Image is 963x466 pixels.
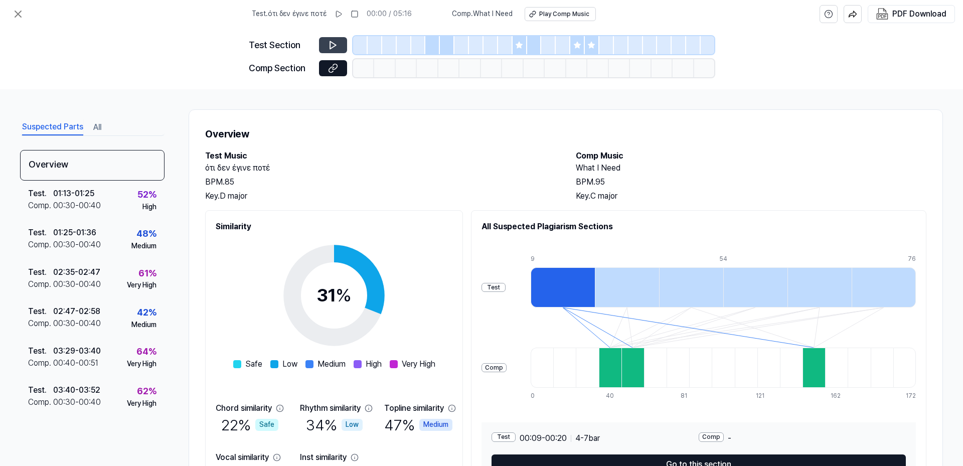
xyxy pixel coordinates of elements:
div: 31 [316,282,352,309]
div: BPM. 95 [576,176,926,188]
h2: ότι δεν έγινε ποτέ [205,162,556,174]
div: 00:30 - 00:40 [53,278,101,290]
div: 22 % [221,414,278,435]
div: Key. D major [205,190,556,202]
span: Medium [317,358,346,370]
div: Test . [28,188,53,200]
div: 42 % [137,305,156,320]
div: 172 [906,392,916,400]
div: Test Section [249,38,313,53]
div: 03:40 - 03:52 [53,384,100,396]
div: 61 % [138,266,156,281]
div: Comp Section [249,61,313,76]
span: Low [282,358,297,370]
svg: help [824,9,833,19]
div: Test . [28,266,53,278]
div: 01:25 - 01:36 [53,227,96,239]
span: 4 - 7 bar [575,432,600,444]
div: 54 [719,255,783,263]
div: 52 % [137,188,156,202]
div: Test [492,432,516,442]
div: 00:30 - 00:40 [53,318,101,330]
h2: All Suspected Plagiarism Sections [481,221,916,233]
div: Comp . [28,200,53,212]
div: 76 [908,255,916,263]
div: Comp . [28,396,53,408]
button: PDF Download [874,6,948,23]
button: help [820,5,838,23]
div: Medium [131,320,156,330]
div: 03:29 - 03:40 [53,345,101,357]
button: All [93,119,101,135]
div: Test . [28,227,53,239]
div: Chord similarity [216,402,272,414]
h2: What I Need [576,162,926,174]
div: Very High [127,359,156,369]
div: Low [342,419,363,431]
div: Test . [28,305,53,318]
div: Rhythm similarity [300,402,361,414]
div: PDF Download [892,8,946,21]
div: High [142,202,156,212]
div: Test . [28,345,53,357]
div: 02:35 - 02:47 [53,266,100,278]
div: 00:30 - 00:40 [53,200,101,212]
div: Safe [255,419,278,431]
div: 0 [531,392,553,400]
span: Test . ότι δεν έγινε ποτέ [252,9,327,19]
h2: Similarity [216,221,452,233]
div: Inst similarity [300,451,347,463]
span: Safe [245,358,262,370]
div: Vocal similarity [216,451,269,463]
img: PDF Download [876,8,888,20]
div: BPM. 85 [205,176,556,188]
div: Play Comp Music [539,10,589,19]
div: Key. C major [576,190,926,202]
span: Comp . What I Need [452,9,513,19]
div: 34 % [306,414,363,435]
h2: Test Music [205,150,556,162]
h2: Comp Music [576,150,926,162]
div: 9 [531,255,595,263]
div: Comp . [28,357,53,369]
div: Comp . [28,278,53,290]
span: % [336,284,352,306]
div: 81 [681,392,703,400]
div: Comp . [28,318,53,330]
div: Topline similarity [384,402,444,414]
div: Test . [28,384,53,396]
span: High [366,358,382,370]
div: Comp . [28,239,53,251]
div: 00:00 / 05:16 [367,9,412,19]
span: 00:09 - 00:20 [520,432,567,444]
div: 47 % [384,414,452,435]
div: 40 [606,392,628,400]
span: Very High [402,358,435,370]
div: 64 % [136,345,156,359]
div: 00:40 - 00:51 [53,357,98,369]
div: 00:30 - 00:40 [53,396,101,408]
div: 121 [756,392,778,400]
div: 48 % [136,227,156,241]
h1: Overview [205,126,926,142]
button: Suspected Parts [22,119,83,135]
div: - [699,432,906,444]
div: Very High [127,399,156,409]
button: Play Comp Music [525,7,596,21]
div: 00:30 - 00:40 [53,239,101,251]
img: share [848,10,857,19]
div: Comp [481,363,507,373]
div: Medium [131,241,156,251]
div: Medium [419,419,452,431]
div: Overview [20,150,165,181]
div: Test [481,283,506,292]
div: 162 [831,392,853,400]
div: 02:47 - 02:58 [53,305,100,318]
div: Comp [699,432,724,442]
div: Very High [127,280,156,290]
div: 01:13 - 01:25 [53,188,94,200]
div: 62 % [137,384,156,399]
